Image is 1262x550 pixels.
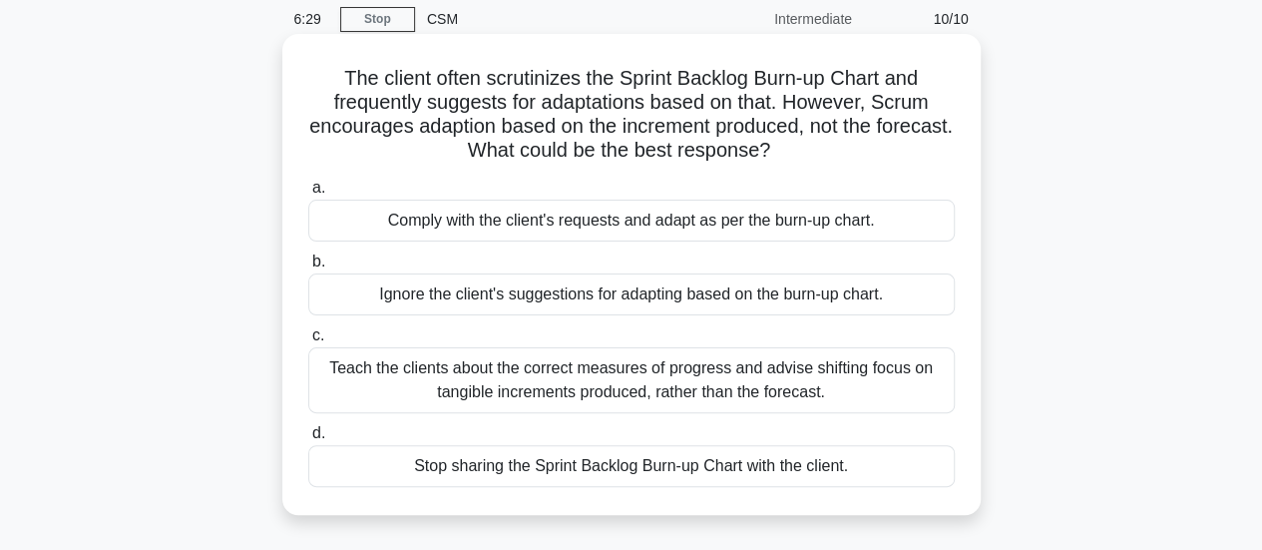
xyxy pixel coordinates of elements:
span: c. [312,326,324,343]
h5: The client often scrutinizes the Sprint Backlog Burn-up Chart and frequently suggests for adaptat... [306,66,957,164]
div: Teach the clients about the correct measures of progress and advise shifting focus on tangible in... [308,347,955,413]
span: d. [312,424,325,441]
a: Stop [340,7,415,32]
div: Stop sharing the Sprint Backlog Burn-up Chart with the client. [308,445,955,487]
div: Comply with the client's requests and adapt as per the burn-up chart. [308,200,955,242]
div: Ignore the client's suggestions for adapting based on the burn-up chart. [308,274,955,315]
span: a. [312,179,325,196]
span: b. [312,253,325,270]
